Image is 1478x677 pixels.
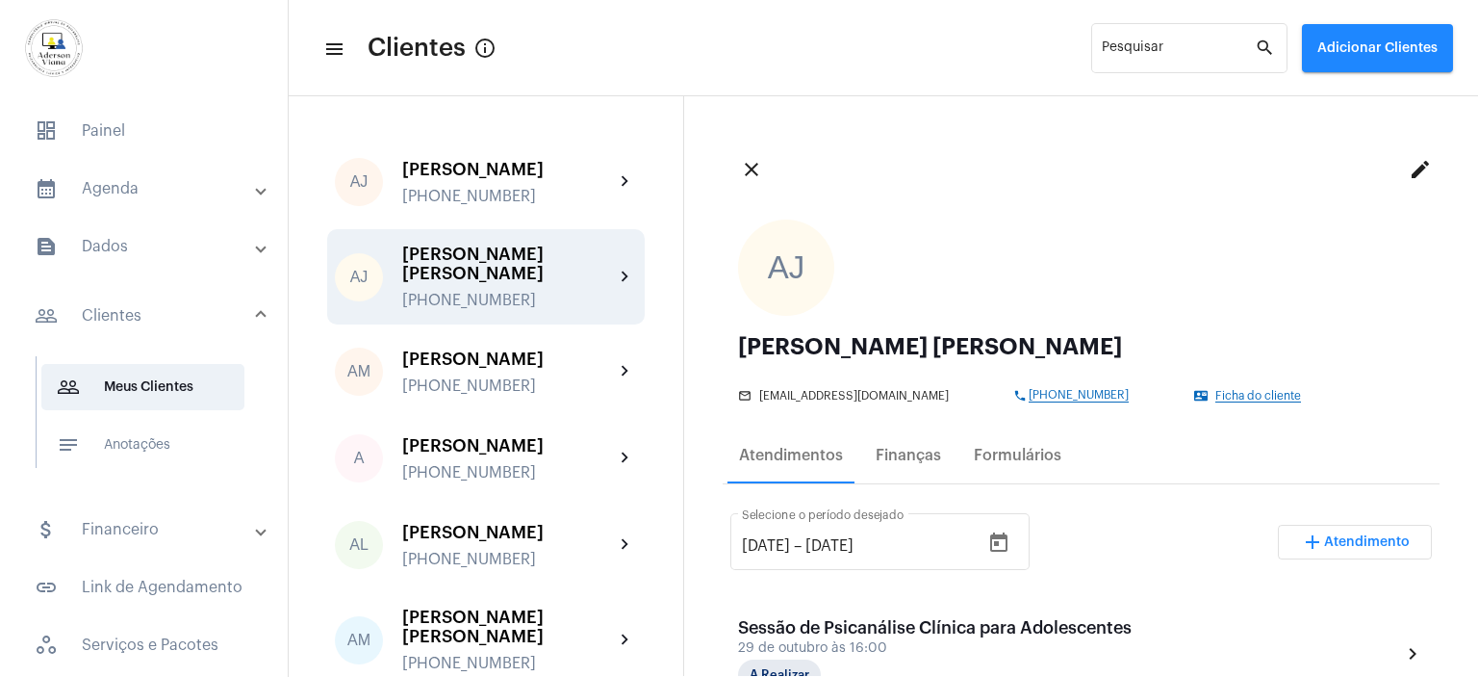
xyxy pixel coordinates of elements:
[35,518,58,541] mat-icon: sidenav icon
[35,304,257,327] mat-panel-title: Clientes
[41,422,244,468] span: Anotações
[1278,525,1432,560] button: Adicionar Atendimento
[402,245,614,283] div: [PERSON_NAME] [PERSON_NAME]
[738,641,1132,656] div: 29 de outubro às 16:00
[739,447,843,464] div: Atendimentos
[402,188,614,205] div: [PHONE_NUMBER]
[759,390,949,403] span: [EMAIL_ADDRESS][DOMAIN_NAME]
[323,38,343,61] mat-icon: sidenav icon
[35,304,58,327] mat-icon: sidenav icon
[368,33,466,64] span: Clientes
[335,348,383,396] div: AM
[1013,389,1029,403] mat-icon: phone
[402,436,614,456] div: [PERSON_NAME]
[335,521,383,569] div: AL
[19,564,268,611] span: Link de Agendamento
[614,266,637,289] mat-icon: chevron_right
[614,534,637,557] mat-icon: chevron_right
[742,537,790,555] input: Data de início
[15,10,92,87] img: d7e3195d-0907-1efa-a796-b593d293ae59.png
[402,523,614,542] div: [PERSON_NAME]
[57,376,80,399] mat-icon: sidenav icon
[335,158,383,206] div: AJ
[35,177,257,200] mat-panel-title: Agenda
[1215,390,1301,403] span: Ficha do cliente
[1409,158,1432,181] mat-icon: edit
[738,220,834,316] div: AJ
[974,447,1061,464] div: Formulários
[335,253,383,301] div: AJ
[402,160,614,179] div: [PERSON_NAME]
[473,37,497,60] mat-icon: Button that displays a tooltip when focused or hovered over
[35,235,257,258] mat-panel-title: Dados
[19,108,268,154] span: Painel
[57,433,80,456] mat-icon: sidenav icon
[35,518,257,541] mat-panel-title: Financeiro
[466,29,504,67] button: Button that displays a tooltip when focused or hovered over
[1302,24,1453,72] button: Adicionar Clientes
[35,119,58,143] span: sidenav icon
[335,434,383,482] div: A
[1324,535,1410,549] span: Atendimento
[402,350,614,369] div: [PERSON_NAME]
[1029,389,1129,403] span: [PHONE_NUMBER]
[614,170,637,194] mat-icon: chevron_right
[614,629,637,652] mat-icon: chevron_right
[402,608,614,646] div: [PERSON_NAME] [PERSON_NAME]
[35,235,58,258] mat-icon: sidenav icon
[12,507,288,553] mat-expansion-panel-header: sidenav iconFinanceiro
[1317,41,1438,55] span: Adicionar Clientes
[19,622,268,668] span: Serviços e Pacotes
[402,655,614,672] div: [PHONE_NUMBER]
[35,634,58,657] span: sidenav icon
[41,364,244,410] span: Meus Clientes
[980,524,1018,562] button: Open calendar
[402,292,614,309] div: [PHONE_NUMBER]
[402,378,614,395] div: [PHONE_NUMBER]
[614,447,637,470] mat-icon: chevron_right
[1102,44,1255,60] input: Pesquisar
[35,576,58,599] mat-icon: sidenav icon
[335,616,383,664] div: AM
[12,166,288,212] mat-expansion-panel-header: sidenav iconAgenda
[740,158,763,181] mat-icon: close
[35,177,58,200] mat-icon: sidenav icon
[614,360,637,383] mat-icon: chevron_right
[12,347,288,495] div: sidenav iconClientes
[794,537,802,555] span: –
[1401,642,1424,665] mat-icon: chevron_right
[12,285,288,347] mat-expansion-panel-header: sidenav iconClientes
[738,618,1132,638] div: Sessão de Psicanálise Clínica para Adolescentes
[1301,531,1324,554] mat-icon: add
[1194,389,1210,403] mat-icon: contact_mail
[402,464,614,482] div: [PHONE_NUMBER]
[738,335,1424,358] div: [PERSON_NAME] [PERSON_NAME]
[1255,37,1278,60] mat-icon: search
[876,447,941,464] div: Finanças
[738,389,753,403] mat-icon: mail_outline
[12,223,288,270] mat-expansion-panel-header: sidenav iconDados
[402,551,614,568] div: [PHONE_NUMBER]
[805,537,921,555] input: Data do fim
